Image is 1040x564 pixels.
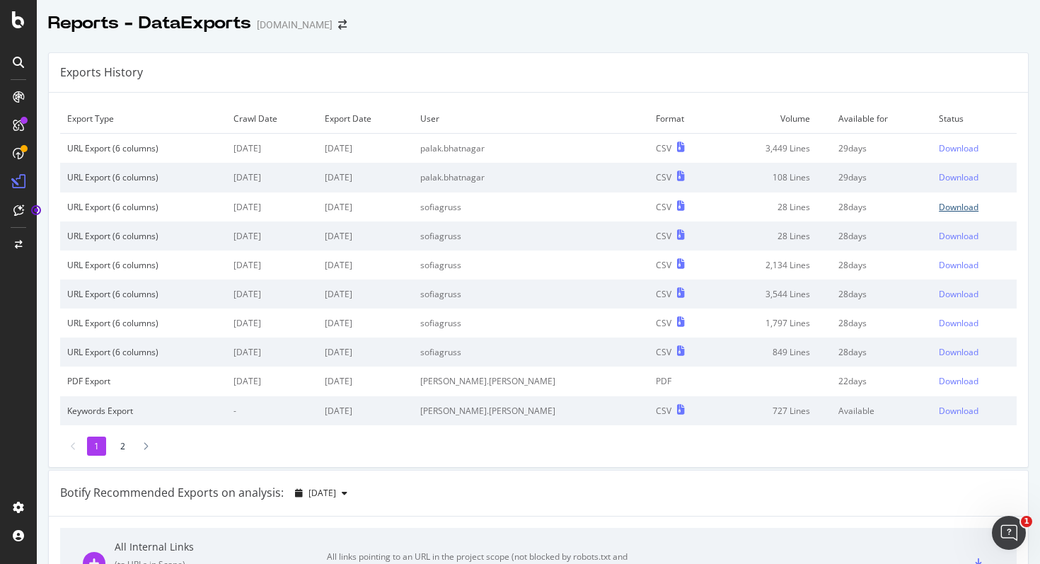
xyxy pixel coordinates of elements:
[60,485,284,501] div: Botify Recommended Exports on analysis:
[67,259,219,271] div: URL Export (6 columns)
[717,104,831,134] td: Volume
[939,142,978,154] div: Download
[831,134,932,163] td: 29 days
[48,11,251,35] div: Reports - DataExports
[87,437,106,456] li: 1
[939,346,978,358] div: Download
[939,288,1010,300] a: Download
[717,134,831,163] td: 3,449 Lines
[67,142,219,154] div: URL Export (6 columns)
[939,230,1010,242] a: Download
[67,288,219,300] div: URL Export (6 columns)
[939,317,978,329] div: Download
[318,163,414,192] td: [DATE]
[656,230,671,242] div: CSV
[226,367,318,396] td: [DATE]
[67,375,219,387] div: PDF Export
[413,163,648,192] td: palak.bhatnagar
[60,64,143,81] div: Exports History
[413,104,648,134] td: User
[939,171,978,183] div: Download
[838,405,925,417] div: Available
[308,487,336,499] span: 2025 Aug. 11th
[717,251,831,280] td: 2,134 Lines
[717,396,831,425] td: 727 Lines
[413,309,648,338] td: sofiagruss
[656,171,671,183] div: CSV
[649,104,717,134] td: Format
[226,338,318,367] td: [DATE]
[939,259,1010,271] a: Download
[115,540,327,554] div: All Internal Links
[413,221,648,251] td: sofiagruss
[656,405,671,417] div: CSV
[1021,516,1032,527] span: 1
[656,346,671,358] div: CSV
[831,338,932,367] td: 28 days
[939,142,1010,154] a: Download
[226,280,318,309] td: [DATE]
[226,104,318,134] td: Crawl Date
[318,280,414,309] td: [DATE]
[413,396,648,425] td: [PERSON_NAME].[PERSON_NAME]
[413,251,648,280] td: sofiagruss
[831,251,932,280] td: 28 days
[717,309,831,338] td: 1,797 Lines
[67,317,219,329] div: URL Export (6 columns)
[717,221,831,251] td: 28 Lines
[717,192,831,221] td: 28 Lines
[30,204,42,217] div: Tooltip anchor
[649,367,717,396] td: PDF
[656,317,671,329] div: CSV
[717,338,831,367] td: 849 Lines
[60,104,226,134] td: Export Type
[318,134,414,163] td: [DATE]
[939,230,978,242] div: Download
[318,192,414,221] td: [DATE]
[831,104,932,134] td: Available for
[939,288,978,300] div: Download
[318,221,414,251] td: [DATE]
[939,346,1010,358] a: Download
[939,317,1010,329] a: Download
[656,142,671,154] div: CSV
[113,437,132,456] li: 2
[831,280,932,309] td: 28 days
[413,338,648,367] td: sofiagruss
[226,134,318,163] td: [DATE]
[939,201,1010,213] a: Download
[939,171,1010,183] a: Download
[318,104,414,134] td: Export Date
[318,396,414,425] td: [DATE]
[318,309,414,338] td: [DATE]
[257,18,333,32] div: [DOMAIN_NAME]
[226,221,318,251] td: [DATE]
[226,163,318,192] td: [DATE]
[318,251,414,280] td: [DATE]
[992,516,1026,550] iframe: Intercom live chat
[831,367,932,396] td: 22 days
[932,104,1017,134] td: Status
[939,375,1010,387] a: Download
[226,192,318,221] td: [DATE]
[318,367,414,396] td: [DATE]
[226,309,318,338] td: [DATE]
[831,309,932,338] td: 28 days
[831,192,932,221] td: 28 days
[67,346,219,358] div: URL Export (6 columns)
[67,405,219,417] div: Keywords Export
[67,171,219,183] div: URL Export (6 columns)
[656,259,671,271] div: CSV
[717,280,831,309] td: 3,544 Lines
[939,405,978,417] div: Download
[338,20,347,30] div: arrow-right-arrow-left
[318,338,414,367] td: [DATE]
[656,201,671,213] div: CSV
[413,367,648,396] td: [PERSON_NAME].[PERSON_NAME]
[413,192,648,221] td: sofiagruss
[939,405,1010,417] a: Download
[413,280,648,309] td: sofiagruss
[226,251,318,280] td: [DATE]
[289,482,353,505] button: [DATE]
[717,163,831,192] td: 108 Lines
